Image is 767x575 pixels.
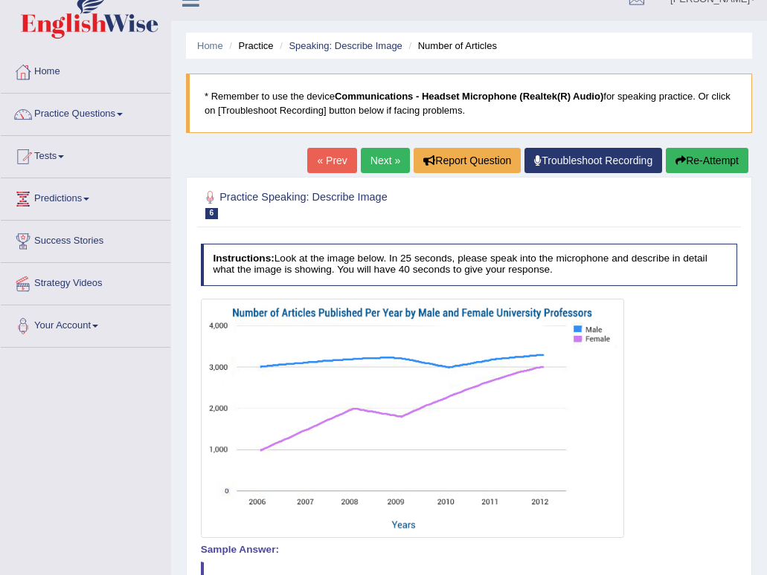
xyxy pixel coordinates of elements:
b: Instructions: [213,253,274,264]
a: Strategy Videos [1,263,170,300]
button: Report Question [414,148,521,173]
b: Communications - Headset Microphone (Realtek(R) Audio) [335,91,603,102]
a: Practice Questions [1,94,170,131]
a: Speaking: Describe Image [289,40,402,51]
a: Home [197,40,223,51]
h4: Look at the image below. In 25 seconds, please speak into the microphone and describe in detail w... [201,244,738,286]
span: 6 [205,208,219,219]
h4: Sample Answer: [201,545,738,556]
a: Next » [361,148,410,173]
a: « Prev [307,148,356,173]
button: Re-Attempt [666,148,748,173]
a: Tests [1,136,170,173]
a: Your Account [1,305,170,342]
li: Number of Articles [405,39,496,53]
a: Troubleshoot Recording [524,148,662,173]
blockquote: * Remember to use the device for speaking practice. Or click on [Troubleshoot Recording] button b... [186,74,752,133]
a: Home [1,51,170,88]
h2: Practice Speaking: Describe Image [201,188,533,219]
a: Success Stories [1,221,170,258]
a: Predictions [1,178,170,215]
li: Practice [225,39,273,53]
